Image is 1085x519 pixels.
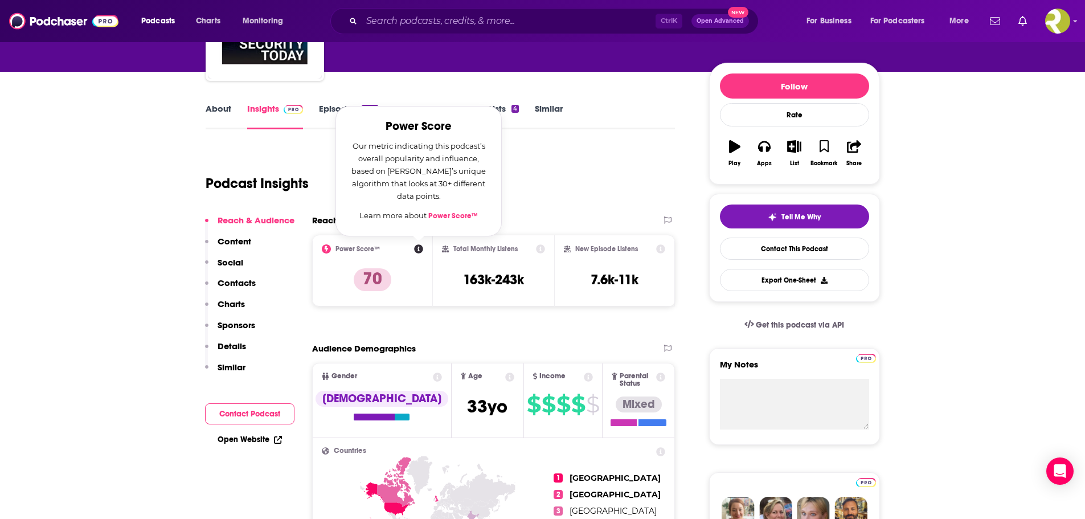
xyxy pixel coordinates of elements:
[334,447,366,455] span: Countries
[539,373,566,380] span: Income
[570,506,657,516] span: [GEOGRAPHIC_DATA]
[554,490,563,499] span: 2
[556,395,570,414] span: $
[720,269,869,291] button: Export One-Sheet
[218,236,251,247] p: Content
[1045,9,1070,34] button: Show profile menu
[535,103,563,129] a: Similar
[720,133,750,174] button: Play
[570,489,661,500] span: [GEOGRAPHIC_DATA]
[205,320,255,341] button: Sponsors
[218,341,246,352] p: Details
[205,403,294,424] button: Contact Podcast
[335,245,380,253] h2: Power Score™
[235,12,298,30] button: open menu
[218,299,245,309] p: Charts
[312,215,338,226] h2: Reach
[218,362,245,373] p: Similar
[218,320,255,330] p: Sponsors
[453,245,518,253] h2: Total Monthly Listens
[756,320,844,330] span: Get this podcast via API
[205,277,256,299] button: Contacts
[728,7,748,18] span: New
[362,105,378,113] div: 1393
[1045,9,1070,34] img: User Profile
[735,311,854,339] a: Get this podcast via API
[468,373,482,380] span: Age
[750,133,779,174] button: Apps
[247,103,304,129] a: InsightsPodchaser Pro
[9,10,118,32] img: Podchaser - Follow, Share and Rate Podcasts
[554,473,563,483] span: 1
[571,395,585,414] span: $
[720,359,869,379] label: My Notes
[205,215,294,236] button: Reach & Audience
[949,13,969,29] span: More
[205,236,251,257] button: Content
[768,212,777,222] img: tell me why sparkle
[196,13,220,29] span: Charts
[809,133,839,174] button: Bookmark
[350,140,488,202] p: Our metric indicating this podcast’s overall popularity and influence, based on [PERSON_NAME]’s u...
[284,105,304,114] img: Podchaser Pro
[205,362,245,383] button: Similar
[781,212,821,222] span: Tell Me Why
[941,12,983,30] button: open menu
[863,12,941,30] button: open menu
[790,160,799,167] div: List
[810,160,837,167] div: Bookmark
[218,257,243,268] p: Social
[720,205,869,228] button: tell me why sparkleTell Me Why
[839,133,869,174] button: Share
[205,299,245,320] button: Charts
[720,103,869,126] div: Rate
[141,13,175,29] span: Podcasts
[350,120,488,133] h2: Power Score
[218,435,282,444] a: Open Website
[728,160,740,167] div: Play
[133,12,190,30] button: open menu
[319,103,378,129] a: Episodes1393
[691,14,749,28] button: Open AdvancedNew
[206,103,231,129] a: About
[1014,11,1031,31] a: Show notifications dropdown
[656,14,682,28] span: Ctrl K
[720,73,869,99] button: Follow
[443,103,473,129] a: Credits
[394,103,427,129] a: Reviews
[554,506,563,516] span: 3
[341,8,769,34] div: Search podcasts, credits, & more...
[189,12,227,30] a: Charts
[846,160,862,167] div: Share
[757,160,772,167] div: Apps
[463,271,524,288] h3: 163k-243k
[218,277,256,288] p: Contacts
[428,211,478,220] a: Power Score™
[205,257,243,278] button: Social
[779,133,809,174] button: List
[511,105,519,113] div: 4
[575,245,638,253] h2: New Episode Listens
[870,13,925,29] span: For Podcasters
[570,473,661,483] span: [GEOGRAPHIC_DATA]
[489,103,519,129] a: Lists4
[350,209,488,222] p: Learn more about
[799,12,866,30] button: open menu
[312,343,416,354] h2: Audience Demographics
[620,373,654,387] span: Parental Status
[1046,457,1074,485] div: Open Intercom Messenger
[354,268,391,291] p: 70
[856,478,876,487] img: Podchaser Pro
[591,271,638,288] h3: 7.6k-11k
[586,395,599,414] span: $
[331,373,357,380] span: Gender
[527,395,541,414] span: $
[856,476,876,487] a: Pro website
[1045,9,1070,34] span: Logged in as ResoluteTulsa
[243,13,283,29] span: Monitoring
[542,395,555,414] span: $
[316,391,448,407] div: [DEMOGRAPHIC_DATA]
[616,397,662,412] div: Mixed
[467,395,507,418] span: 33 yo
